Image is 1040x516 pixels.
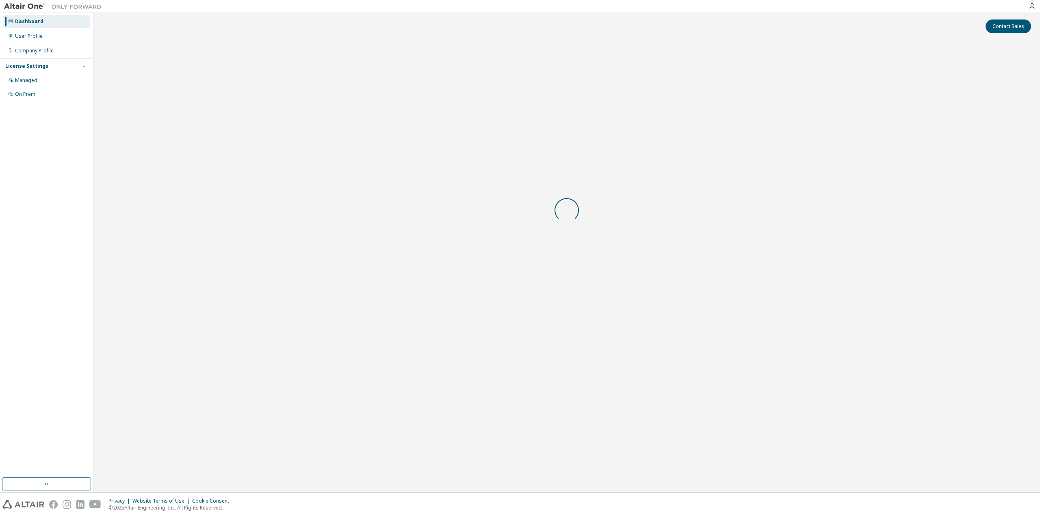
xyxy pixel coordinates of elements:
div: License Settings [5,63,48,69]
div: Company Profile [15,47,54,54]
img: Altair One [4,2,106,11]
div: User Profile [15,33,43,39]
div: Dashboard [15,18,43,25]
div: Cookie Consent [192,498,234,504]
img: youtube.svg [89,500,101,509]
div: Privacy [108,498,132,504]
div: Website Terms of Use [132,498,192,504]
img: facebook.svg [49,500,58,509]
button: Contact Sales [986,19,1031,33]
div: Managed [15,77,37,84]
div: On Prem [15,91,35,97]
img: instagram.svg [63,500,71,509]
img: linkedin.svg [76,500,84,509]
img: altair_logo.svg [2,500,44,509]
p: © 2025 Altair Engineering, Inc. All Rights Reserved. [108,504,234,511]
